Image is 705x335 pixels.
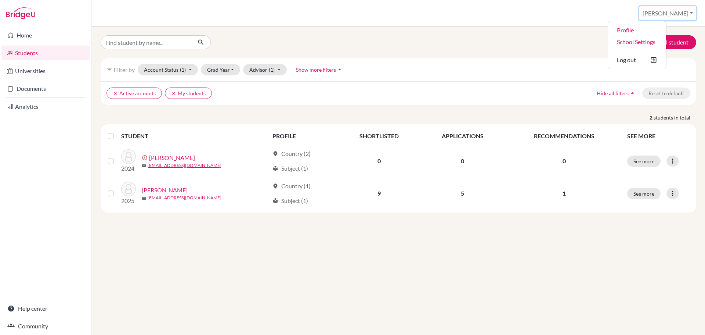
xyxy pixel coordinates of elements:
button: Add student [640,35,696,49]
a: Documents [1,81,90,96]
span: Filter by [114,66,135,73]
span: Show more filters [296,67,336,73]
span: Hide all filters [597,90,629,96]
a: Help center [1,301,90,316]
span: students in total [654,114,696,121]
td: 9 [339,177,420,210]
i: clear [113,91,118,96]
i: clear [171,91,176,96]
p: 0 [510,157,618,165]
button: Show more filtersarrow_drop_up [290,64,350,75]
button: Advisor(1) [243,64,287,75]
i: arrow_drop_up [629,89,636,97]
span: (1) [269,67,275,73]
input: Find student by name... [101,35,192,49]
button: clearActive accounts [106,88,162,99]
img: Bridge-U [6,7,35,19]
span: error_outline [142,155,149,161]
div: Subject (1) [272,164,308,173]
a: Analytics [1,99,90,114]
th: SHORTLISTED [339,127,420,145]
td: 0 [339,145,420,177]
p: 2024 [121,164,136,173]
button: Hide all filtersarrow_drop_up [590,88,642,99]
span: location_on [272,183,278,189]
a: Universities [1,64,90,78]
span: mail [142,196,146,200]
button: [PERSON_NAME] [639,6,696,20]
a: Home [1,28,90,43]
a: [PERSON_NAME] [149,153,195,162]
i: filter_list [106,67,112,72]
th: RECOMMENDATIONS [506,127,623,145]
span: (1) [180,67,186,73]
button: Log out [608,54,666,66]
span: mail [142,164,146,168]
button: Reset to default [642,88,690,99]
a: Students [1,46,90,60]
th: SEE MORE [623,127,693,145]
span: local_library [272,198,278,204]
div: Country (1) [272,182,311,190]
img: Forshaw, Louisa [121,149,136,164]
a: Community [1,319,90,334]
span: location_on [272,151,278,157]
button: Account Status(1) [138,64,198,75]
button: clearMy students [165,88,212,99]
a: [EMAIL_ADDRESS][DOMAIN_NAME] [148,162,221,169]
i: arrow_drop_up [336,66,343,73]
a: School Settings [608,36,666,48]
div: Subject (1) [272,196,308,205]
img: Han, Jihoon [121,182,136,196]
td: 0 [420,145,505,177]
th: STUDENT [121,127,268,145]
ul: [PERSON_NAME] [608,21,666,69]
a: Profile [608,24,666,36]
th: APPLICATIONS [420,127,505,145]
strong: 2 [650,114,654,121]
td: 5 [420,177,505,210]
th: PROFILE [268,127,339,145]
p: 2025 [121,196,136,205]
a: [PERSON_NAME] [142,186,188,195]
div: Country (2) [272,149,311,158]
p: 1 [510,189,618,198]
button: See more [627,188,661,199]
button: See more [627,156,661,167]
a: [EMAIL_ADDRESS][DOMAIN_NAME] [148,195,221,201]
span: local_library [272,165,278,171]
button: Grad Year [201,64,241,75]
